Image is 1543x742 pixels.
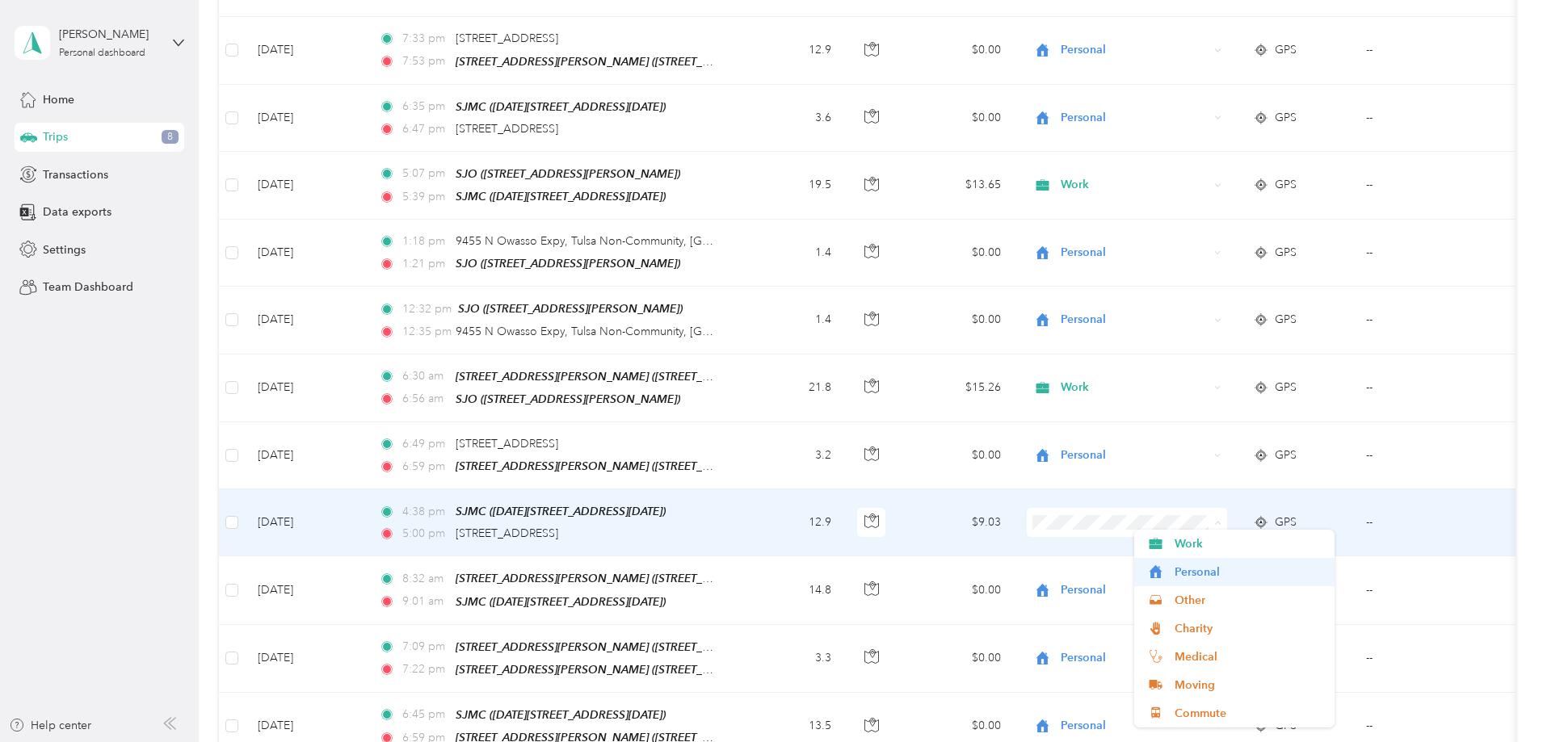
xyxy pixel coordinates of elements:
td: $0.00 [901,556,1014,624]
td: $0.00 [901,17,1014,84]
span: Other [1175,592,1324,609]
span: SJO ([STREET_ADDRESS][PERSON_NAME]) [456,257,680,270]
span: SJMC ([DATE][STREET_ADDRESS][DATE]) [456,505,666,518]
td: $0.00 [901,220,1014,287]
span: GPS [1275,514,1297,531]
span: Home [43,91,74,108]
td: $0.00 [901,287,1014,354]
div: Help center [9,717,91,734]
span: SJMC ([DATE][STREET_ADDRESS][DATE]) [456,100,666,113]
span: 7:53 pm [402,52,448,70]
span: Personal [1061,41,1209,59]
span: Data exports [43,203,111,220]
span: GPS [1275,379,1297,396]
span: [STREET_ADDRESS][PERSON_NAME] ([STREET_ADDRESS][PERSON_NAME]) [456,370,851,384]
td: $0.00 [901,85,1014,152]
span: Personal [1061,649,1209,667]
td: 12.9 [738,17,844,84]
span: Settings [43,241,86,258]
td: [DATE] [245,556,366,624]
span: 5:00 pm [402,525,448,543]
span: Work [1061,379,1209,396]
span: 6:47 pm [402,120,448,138]
td: -- [1353,17,1500,84]
span: Personal [1175,564,1324,581]
span: Transactions [43,166,108,183]
span: [STREET_ADDRESS][PERSON_NAME] ([STREET_ADDRESS][PERSON_NAME]) [456,640,851,654]
span: Work [1175,535,1324,552]
span: Personal [1061,311,1209,329]
td: 3.3 [738,625,844,693]
span: GPS [1275,446,1297,464]
span: Personal [1061,581,1209,599]
span: 1:21 pm [402,255,448,273]
span: SJO ([STREET_ADDRESS][PERSON_NAME]) [456,392,680,405]
span: [STREET_ADDRESS] [456,437,558,451]
td: [DATE] [245,287,366,354]
span: [STREET_ADDRESS][PERSON_NAME] ([STREET_ADDRESS][PERSON_NAME]) [456,572,851,585]
span: GPS [1275,41,1297,59]
td: $13.65 [901,152,1014,220]
span: 8:32 am [402,570,448,588]
td: -- [1353,220,1500,287]
td: [DATE] [245,625,366,693]
span: 9455 N Owasso Expy, Tulsa Non-Community, [GEOGRAPHIC_DATA], [GEOGRAPHIC_DATA] [456,234,929,248]
td: $9.03 [901,489,1014,556]
td: 3.6 [738,85,844,152]
td: $0.00 [901,625,1014,693]
span: 6:49 pm [402,435,448,453]
td: 12.9 [738,489,844,556]
td: 3.2 [738,422,844,489]
span: [STREET_ADDRESS] [456,526,558,540]
span: GPS [1275,244,1297,262]
td: -- [1353,556,1500,624]
span: 9:01 am [402,593,448,610]
td: 1.4 [738,287,844,354]
span: Moving [1175,677,1324,694]
td: $15.26 [901,354,1014,422]
span: GPS [1275,176,1297,194]
span: 8 [162,130,179,145]
span: Personal [1061,244,1209,262]
span: [STREET_ADDRESS] [456,122,558,136]
span: SJMC ([DATE][STREET_ADDRESS][DATE]) [456,595,666,608]
td: [DATE] [245,489,366,556]
td: 19.5 [738,152,844,220]
span: 6:35 pm [402,98,448,115]
span: Team Dashboard [43,279,133,296]
span: [STREET_ADDRESS][PERSON_NAME] ([STREET_ADDRESS][PERSON_NAME]) [456,663,851,677]
span: Charity [1175,620,1324,637]
span: Work [1061,176,1209,194]
span: Medical [1175,648,1324,665]
span: 7:22 pm [402,660,448,678]
td: -- [1353,422,1500,489]
span: SJO ([STREET_ADDRESS][PERSON_NAME]) [456,167,680,180]
span: 5:39 pm [402,188,448,206]
td: [DATE] [245,220,366,287]
span: Personal [1061,109,1209,127]
td: $0.00 [901,422,1014,489]
span: 6:56 am [402,390,448,408]
td: [DATE] [245,17,366,84]
td: [DATE] [245,85,366,152]
span: 1:18 pm [402,233,448,250]
span: [STREET_ADDRESS][PERSON_NAME] ([STREET_ADDRESS][PERSON_NAME]) [456,55,851,69]
span: SJMC ([DATE][STREET_ADDRESS][DATE]) [456,190,666,203]
span: 6:30 am [402,367,448,385]
span: 9455 N Owasso Expy, Tulsa Non-Community, [GEOGRAPHIC_DATA], [GEOGRAPHIC_DATA] [456,325,929,338]
span: 4:38 pm [402,503,448,521]
td: 21.8 [738,354,844,422]
span: 6:45 pm [402,706,448,723]
iframe: Everlance-gr Chat Button Frame [1453,652,1543,742]
td: 1.4 [738,220,844,287]
span: SJMC ([DATE][STREET_ADDRESS][DATE]) [456,708,666,721]
span: [STREET_ADDRESS][PERSON_NAME] ([STREET_ADDRESS][PERSON_NAME]) [456,459,851,473]
td: [DATE] [245,354,366,422]
span: [STREET_ADDRESS] [456,31,558,45]
span: 7:09 pm [402,638,448,656]
span: 12:35 pm [402,323,448,341]
span: Trips [43,128,68,145]
td: -- [1353,152,1500,220]
td: [DATE] [245,422,366,489]
span: SJO ([STREET_ADDRESS][PERSON_NAME]) [458,302,683,315]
